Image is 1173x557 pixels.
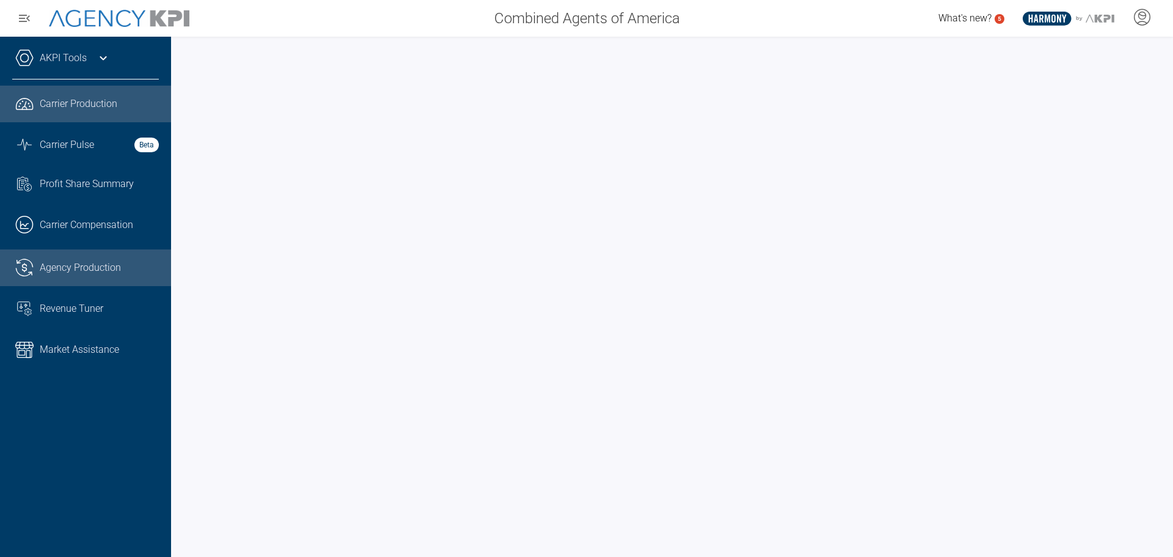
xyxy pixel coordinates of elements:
[40,218,133,232] span: Carrier Compensation
[494,7,680,29] span: Combined Agents of America
[134,138,159,152] strong: Beta
[995,14,1004,24] a: 5
[40,138,94,152] span: Carrier Pulse
[40,51,87,65] a: AKPI Tools
[938,12,992,24] span: What's new?
[40,301,103,316] span: Revenue Tuner
[40,342,119,357] span: Market Assistance
[998,15,1001,22] text: 5
[49,10,189,28] img: AgencyKPI
[40,97,117,111] span: Carrier Production
[40,260,121,275] span: Agency Production
[40,177,134,191] span: Profit Share Summary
